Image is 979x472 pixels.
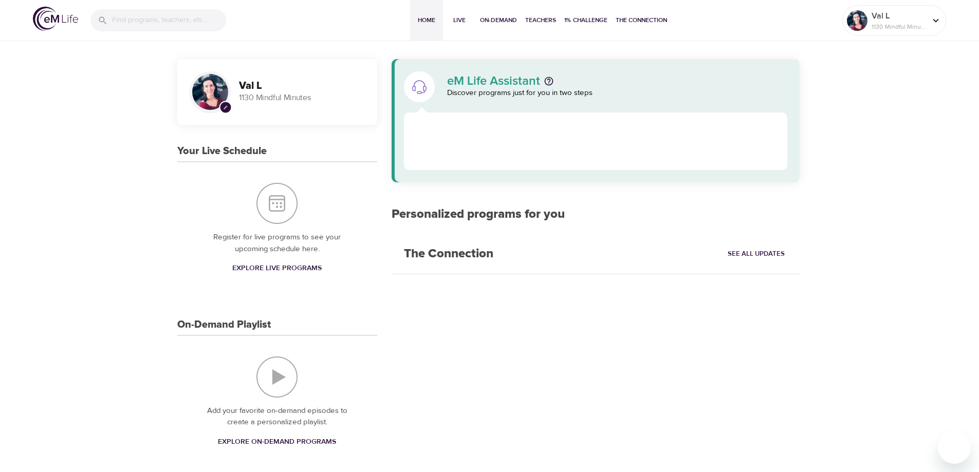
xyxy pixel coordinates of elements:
img: Remy Sharp [192,74,228,110]
img: Your Live Schedule [256,183,298,224]
img: Remy Sharp [847,10,867,31]
p: 1130 Mindful Minutes [239,92,365,104]
input: Find programs, teachers, etc... [112,9,226,31]
span: Explore Live Programs [232,262,322,275]
h3: Your Live Schedule [177,145,267,157]
p: Add your favorite on-demand episodes to create a personalized playlist. [198,405,357,428]
iframe: Button to launch messaging window [938,431,971,464]
a: Explore On-Demand Programs [214,432,340,451]
p: Discover programs just for you in two steps [447,87,788,99]
span: The Connection [616,15,667,26]
p: 1130 Mindful Minutes [872,22,926,31]
img: On-Demand Playlist [256,356,298,398]
img: eM Life Assistant [411,79,428,95]
span: 1% Challenge [564,15,607,26]
span: On-Demand [480,15,517,26]
span: See All Updates [728,248,785,260]
a: See All Updates [725,246,787,262]
p: Register for live programs to see your upcoming schedule here. [198,232,357,255]
span: Explore On-Demand Programs [218,436,336,448]
span: Home [414,15,439,26]
h2: The Connection [392,234,506,274]
p: Val L [872,10,926,22]
h3: Val L [239,80,365,92]
p: eM Life Assistant [447,75,540,87]
h2: Personalized programs for you [392,207,800,222]
a: Explore Live Programs [228,259,326,278]
span: Teachers [525,15,556,26]
span: Live [447,15,472,26]
h3: On-Demand Playlist [177,319,271,331]
img: logo [33,7,78,31]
